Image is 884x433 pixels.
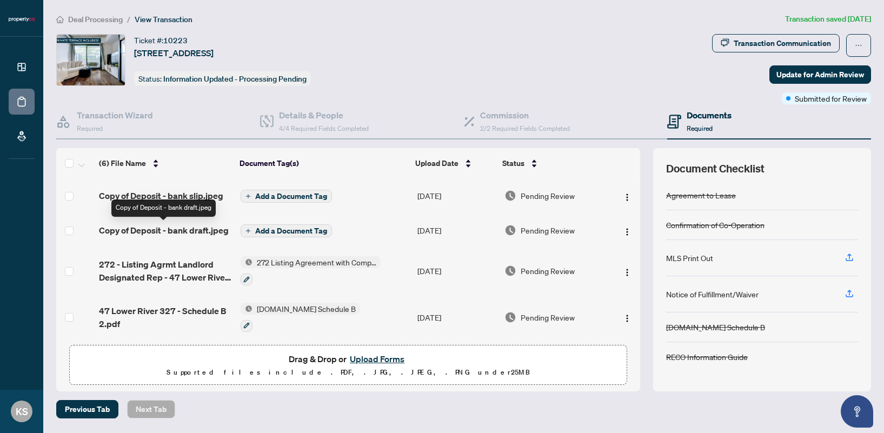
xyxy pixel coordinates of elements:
span: Document Checklist [666,161,765,176]
span: ellipsis [855,42,862,49]
span: 4/4 Required Fields Completed [279,124,369,132]
span: 272 - Listing Agrmt Landlord Designated Rep - 47 Lower River 327 2.pdf [99,258,231,284]
button: Status Icon272 Listing Agreement with Company Schedule A [241,256,381,285]
th: Upload Date [411,148,498,178]
article: Transaction saved [DATE] [785,13,871,25]
p: Supported files include .PDF, .JPG, .JPEG, .PNG under 25 MB [76,366,620,379]
span: Submitted for Review [795,92,867,104]
span: Add a Document Tag [255,192,327,200]
button: Update for Admin Review [769,65,871,84]
button: Open asap [841,395,873,428]
button: Transaction Communication [712,34,840,52]
th: Status [498,148,607,178]
span: Add a Document Tag [255,227,327,235]
span: Update for Admin Review [776,66,864,83]
span: Previous Tab [65,401,110,418]
td: [DATE] [413,213,501,248]
td: [DATE] [413,178,501,213]
span: plus [245,194,251,199]
button: Add a Document Tag [241,224,332,238]
button: Add a Document Tag [241,224,332,237]
th: Document Tag(s) [235,148,411,178]
span: View Transaction [135,15,192,24]
span: Copy of Deposit - bank slip.jpeg [99,189,223,202]
span: Pending Review [521,190,575,202]
span: (6) File Name [99,157,146,169]
h4: Details & People [279,109,369,122]
span: 272 Listing Agreement with Company Schedule A [252,256,381,268]
button: Add a Document Tag [241,190,332,203]
img: Logo [623,268,632,277]
span: plus [245,228,251,234]
button: Status Icon[DOMAIN_NAME] Schedule B [241,303,360,332]
span: Required [77,124,103,132]
span: Drag & Drop orUpload FormsSupported files include .PDF, .JPG, .JPEG, .PNG under25MB [70,345,627,385]
button: Upload Forms [347,352,408,366]
div: RECO Information Guide [666,351,748,363]
img: Document Status [504,311,516,323]
th: (6) File Name [95,148,235,178]
td: [DATE] [413,248,501,294]
span: home [56,16,64,23]
span: [STREET_ADDRESS] [134,46,214,59]
span: 10223 [163,36,188,45]
div: Agreement to Lease [666,189,736,201]
span: 47 Lower River 327 - Schedule B 2.pdf [99,304,231,330]
li: / [127,13,130,25]
span: Pending Review [521,224,575,236]
button: Logo [619,262,636,279]
h4: Commission [480,109,570,122]
div: Status: [134,71,311,86]
span: Pending Review [521,265,575,277]
button: Logo [619,222,636,239]
span: 2/2 Required Fields Completed [480,124,570,132]
img: Logo [623,193,632,202]
h4: Transaction Wizard [77,109,153,122]
span: Upload Date [415,157,458,169]
img: IMG-C12281815_1.jpg [57,35,125,85]
img: Document Status [504,265,516,277]
img: Document Status [504,190,516,202]
span: Pending Review [521,311,575,323]
button: Logo [619,309,636,326]
button: Next Tab [127,400,175,418]
img: Document Status [504,224,516,236]
img: Logo [623,314,632,323]
button: Logo [619,187,636,204]
span: KS [16,404,28,419]
img: Status Icon [241,256,252,268]
span: Drag & Drop or [289,352,408,366]
div: Transaction Communication [734,35,831,52]
div: Confirmation of Co-Operation [666,219,765,231]
img: Status Icon [241,303,252,315]
h4: Documents [687,109,732,122]
img: Logo [623,228,632,236]
img: logo [9,16,35,23]
span: [DOMAIN_NAME] Schedule B [252,303,360,315]
div: Copy of Deposit - bank draft.jpeg [111,199,216,217]
span: Copy of Deposit - bank draft.jpeg [99,224,229,237]
div: Ticket #: [134,34,188,46]
button: Add a Document Tag [241,189,332,203]
div: [DOMAIN_NAME] Schedule B [666,321,765,333]
div: MLS Print Out [666,252,713,264]
button: Previous Tab [56,400,118,418]
div: Notice of Fulfillment/Waiver [666,288,759,300]
span: Information Updated - Processing Pending [163,74,307,84]
td: [DATE] [413,294,501,341]
span: Required [687,124,713,132]
span: Status [502,157,524,169]
span: Deal Processing [68,15,123,24]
